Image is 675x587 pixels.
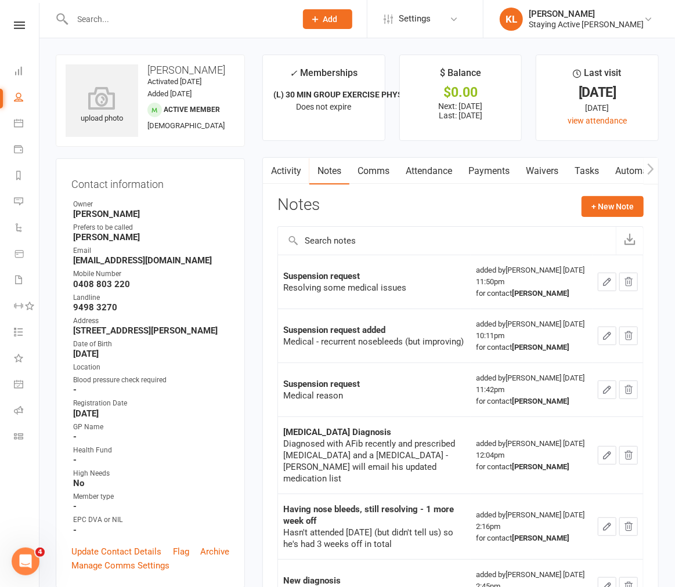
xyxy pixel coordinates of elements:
strong: [MEDICAL_DATA] Diagnosis [283,427,391,437]
strong: 0408 803 220 [73,279,229,289]
a: Payments [14,137,40,164]
input: Search... [69,11,288,27]
div: Email [73,245,229,256]
strong: Suspension request added [283,325,385,335]
span: 4 [35,548,45,557]
p: Next: [DATE] Last: [DATE] [410,102,511,120]
a: General attendance kiosk mode [14,372,40,398]
div: Diagnosed with AFib recently and prescribed [MEDICAL_DATA] and a [MEDICAL_DATA] - [PERSON_NAME] w... [283,438,465,484]
div: [DATE] [547,102,648,114]
div: Member type [73,491,229,502]
div: for contact [476,396,587,407]
strong: [PERSON_NAME] [512,462,569,471]
a: Reports [14,164,40,190]
div: Memberships [290,66,358,87]
strong: Suspension request [283,271,360,281]
span: Does not expire [297,102,352,111]
a: Notes [309,158,349,184]
div: $0.00 [410,86,511,99]
a: Update Contact Details [71,545,161,559]
div: added by [PERSON_NAME] [DATE] 2:16pm [476,509,587,544]
strong: (L) 30 MIN GROUP EXERCISE PHYSIOLOGY SERVI... [273,90,464,99]
div: EPC DVA or NIL [73,514,229,526]
a: Dashboard [14,59,40,85]
a: Flag [173,545,189,559]
a: Tasks [566,158,607,184]
i: ✓ [290,68,298,79]
div: Date of Birth [73,339,229,350]
div: for contact [476,288,587,299]
strong: Suspension request [283,379,360,389]
a: Waivers [518,158,566,184]
div: added by [PERSON_NAME] [DATE] 11:50pm [476,264,587,299]
a: Payments [460,158,518,184]
a: view attendance [568,116,627,125]
div: Mobile Number [73,269,229,280]
h3: Contact information [71,174,229,190]
div: Address [73,316,229,327]
strong: [EMAIL_ADDRESS][DOMAIN_NAME] [73,255,229,266]
div: KL [500,8,523,31]
strong: - [73,501,229,512]
a: Calendar [14,111,40,137]
strong: [PERSON_NAME] [73,232,229,242]
button: + New Note [582,196,644,217]
div: added by [PERSON_NAME] [DATE] 12:04pm [476,438,587,473]
strong: [PERSON_NAME] [512,534,569,542]
a: Archive [200,545,229,559]
span: Add [323,15,338,24]
div: Medical - recurrent nosebleeds (but improving) [283,336,465,347]
div: added by [PERSON_NAME] [DATE] 11:42pm [476,372,587,407]
a: What's New [14,346,40,372]
div: upload photo [66,86,138,125]
span: [DEMOGRAPHIC_DATA] [147,121,225,130]
strong: 9498 3270 [73,302,229,313]
strong: [DATE] [73,408,229,419]
a: Roll call kiosk mode [14,398,40,425]
a: Class kiosk mode [14,425,40,451]
div: [DATE] [547,86,648,99]
div: Resolving some medical issues [283,282,465,293]
strong: No [73,478,229,488]
span: Settings [399,6,431,32]
div: Health Fund [73,445,229,456]
div: for contact [476,342,587,353]
div: Location [73,362,229,373]
div: $ Balance [440,66,481,86]
strong: [PERSON_NAME] [512,289,569,298]
h3: Notes [277,196,320,217]
div: added by [PERSON_NAME] [DATE] 10:11pm [476,318,587,353]
strong: New diagnosis [283,575,341,586]
div: Owner [73,199,229,210]
a: Manage Comms Settings [71,559,169,572]
strong: - [73,525,229,535]
a: Attendance [398,158,460,184]
div: Hasn't attended [DATE] (but didn't tell us) so he's had 3 weeks off in total [283,527,465,550]
div: for contact [476,532,587,544]
a: People [14,85,40,111]
iframe: Intercom live chat [12,548,39,575]
input: Search notes [278,227,616,255]
strong: [PERSON_NAME] [512,343,569,352]
div: for contact [476,461,587,473]
div: Blood pressure check required [73,375,229,386]
button: Add [303,9,352,29]
a: Activity [263,158,309,184]
strong: [PERSON_NAME] [512,397,569,405]
div: [PERSON_NAME] [529,9,644,19]
div: Last visit [573,66,622,86]
strong: [DATE] [73,349,229,359]
div: Prefers to be called [73,222,229,233]
div: High Needs [73,468,229,479]
strong: [STREET_ADDRESS][PERSON_NAME] [73,325,229,336]
div: Landline [73,292,229,303]
div: Medical reason [283,390,465,401]
h3: [PERSON_NAME] [66,64,235,76]
a: Comms [349,158,398,184]
strong: Having nose bleeds, still resolving - 1 more week off [283,504,454,526]
strong: - [73,432,229,442]
div: Registration Date [73,398,229,409]
div: GP Name [73,422,229,433]
div: Staying Active [PERSON_NAME] [529,19,644,30]
time: Activated [DATE] [147,77,201,86]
